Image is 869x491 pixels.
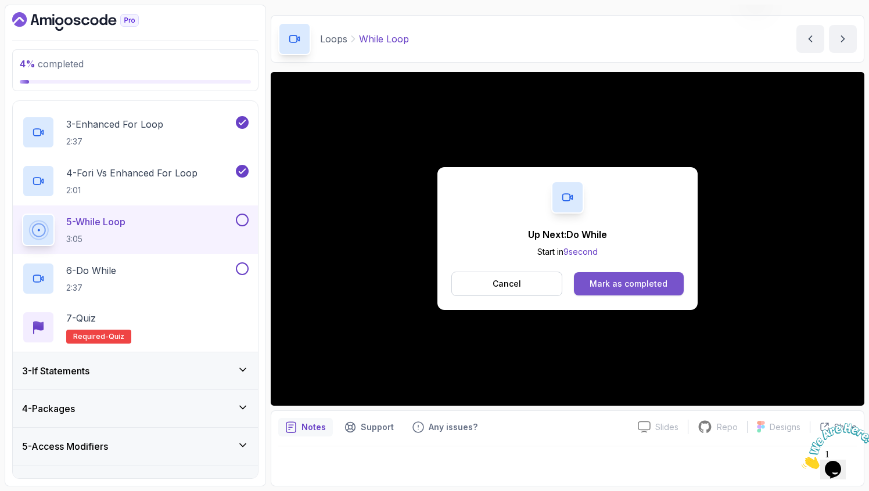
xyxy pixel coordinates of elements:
button: Support button [337,418,401,436]
button: 6-Do While2:37 [22,262,249,295]
iframe: chat widget [797,418,869,474]
p: Support [361,421,394,433]
p: 5 - While Loop [66,215,125,229]
p: 6 - Do While [66,263,116,277]
button: 4-Packages [13,390,258,427]
p: Designs [770,421,800,433]
button: 5-While Loop3:05 [22,214,249,246]
p: Slides [655,421,678,433]
a: Dashboard [12,12,166,31]
h3: 6 - Methods [22,477,70,491]
span: Required- [73,332,109,341]
span: completed [20,58,84,70]
iframe: 5 - While Loop [271,72,864,406]
span: 1 [5,5,9,15]
p: Loops [320,32,347,46]
button: Feedback button [405,418,484,436]
button: previous content [796,25,824,53]
p: 3:05 [66,233,125,245]
button: 5-Access Modifiers [13,428,258,465]
p: 4 - Fori vs Enhanced For Loop [66,166,198,180]
p: Notes [301,421,326,433]
p: 2:01 [66,185,198,196]
button: Cancel [451,272,562,296]
p: Repo [717,421,738,433]
h3: 5 - Access Modifiers [22,439,108,453]
button: Mark as completed [574,272,684,295]
button: next content [829,25,857,53]
p: 7 - Quiz [66,311,96,325]
p: Any issues? [429,421,477,433]
p: While Loop [359,32,409,46]
span: 9 second [563,247,598,257]
button: 3-Enhanced For Loop2:37 [22,116,249,149]
p: Cancel [493,278,521,290]
h3: 3 - If Statements [22,364,89,378]
p: Start in [528,246,607,258]
button: 4-Fori vs Enhanced For Loop2:01 [22,165,249,197]
button: 7-QuizRequired-quiz [22,311,249,344]
span: quiz [109,332,124,341]
span: 4 % [20,58,35,70]
h3: 4 - Packages [22,402,75,416]
p: Up Next: Do While [528,228,607,241]
button: notes button [278,418,333,436]
img: Chat attention grabber [5,5,77,50]
p: 2:37 [66,136,163,147]
button: 3-If Statements [13,352,258,389]
div: Mark as completed [590,278,667,290]
p: 2:37 [66,282,116,294]
p: 3 - Enhanced For Loop [66,117,163,131]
